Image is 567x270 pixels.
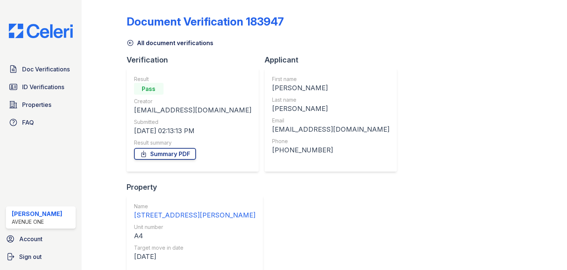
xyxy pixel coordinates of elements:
span: Properties [22,100,51,109]
span: ID Verifications [22,82,64,91]
span: Account [19,234,42,243]
div: Pass [134,83,164,95]
div: Verification [127,55,265,65]
div: Email [272,117,389,124]
div: [PERSON_NAME] [272,83,389,93]
a: Doc Verifications [6,62,76,77]
div: Property [127,182,269,192]
div: Last name [272,96,389,104]
a: Sign out [3,249,79,264]
div: Avenue One [12,218,62,226]
div: [PERSON_NAME] [12,209,62,218]
div: Result [134,75,251,83]
a: FAQ [6,115,76,130]
div: Applicant [265,55,403,65]
div: Name [134,203,255,210]
div: [EMAIL_ADDRESS][DOMAIN_NAME] [134,105,251,115]
div: [DATE] 02:13:13 PM [134,126,251,136]
div: Result summary [134,139,251,146]
img: CE_Logo_Blue-a8612792a0a2168367f1c8372b55b34899dd931a85d93a1a3d3e32e68fde9ad4.png [3,24,79,38]
a: Properties [6,97,76,112]
a: All document verifications [127,38,213,47]
a: Name [STREET_ADDRESS][PERSON_NAME] [134,203,255,220]
div: Unit number [134,223,255,231]
div: [STREET_ADDRESS][PERSON_NAME] [134,210,255,220]
div: Target move in date [134,244,255,252]
a: ID Verifications [6,80,76,94]
div: First name [272,75,389,83]
div: A4 [134,231,255,241]
div: [PHONE_NUMBER] [272,145,389,155]
div: Submitted [134,118,251,126]
a: Summary PDF [134,148,196,160]
span: Doc Verifications [22,65,70,74]
div: Phone [272,138,389,145]
div: Document Verification 183947 [127,15,284,28]
div: [DATE] [134,252,255,262]
a: Account [3,232,79,246]
span: FAQ [22,118,34,127]
div: Creator [134,98,251,105]
span: Sign out [19,252,42,261]
div: [EMAIL_ADDRESS][DOMAIN_NAME] [272,124,389,135]
div: [PERSON_NAME] [272,104,389,114]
